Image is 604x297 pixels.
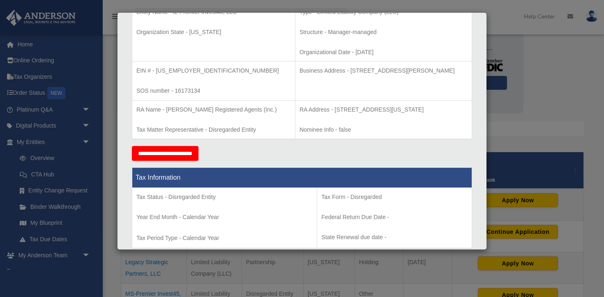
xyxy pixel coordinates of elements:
p: State Renewal due date - [321,232,468,242]
p: Structure - Manager-managed [300,27,468,37]
th: Tax Information [132,168,472,188]
p: EIN # - [US_EMPLOYER_IDENTIFICATION_NUMBER] [136,66,291,76]
td: Tax Period Type - Calendar Year [132,188,317,249]
p: Organization State - [US_STATE] [136,27,291,37]
p: Tax Form - Disregarded [321,192,468,202]
p: Year End Month - Calendar Year [136,212,313,222]
p: Business Address - [STREET_ADDRESS][PERSON_NAME] [300,66,468,76]
p: RA Address - [STREET_ADDRESS][US_STATE] [300,105,468,115]
p: Tax Matter Representative - Disregarded Entity [136,125,291,135]
p: Nominee Info - false [300,125,468,135]
p: Federal Return Due Date - [321,212,468,222]
p: RA Name - [PERSON_NAME] Registered Agents (Inc.) [136,105,291,115]
p: Tax Status - Disregarded Entity [136,192,313,202]
p: Organizational Date - [DATE] [300,47,468,57]
p: SOS number - 16173134 [136,86,291,96]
